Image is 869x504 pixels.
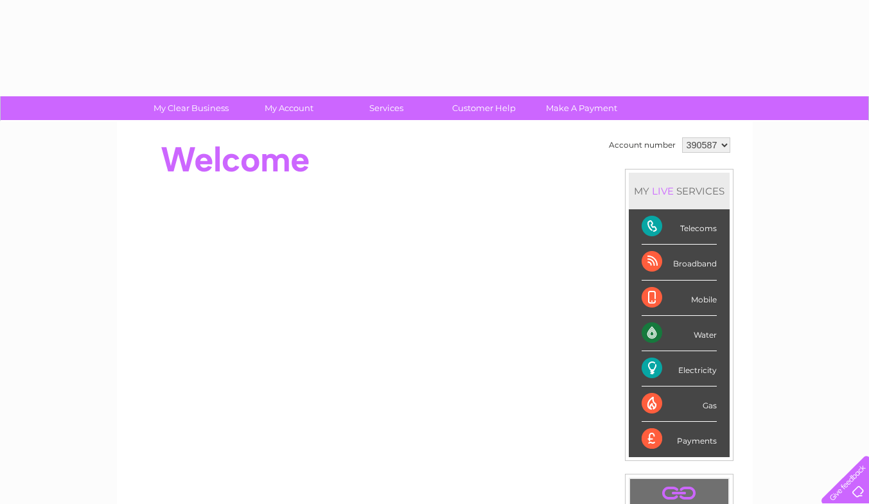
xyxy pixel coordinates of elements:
[629,173,730,209] div: MY SERVICES
[642,209,717,245] div: Telecoms
[642,422,717,456] div: Payments
[642,316,717,351] div: Water
[649,185,676,197] div: LIVE
[606,134,679,156] td: Account number
[431,96,537,120] a: Customer Help
[529,96,635,120] a: Make A Payment
[333,96,439,120] a: Services
[138,96,244,120] a: My Clear Business
[236,96,342,120] a: My Account
[642,351,717,387] div: Electricity
[642,387,717,422] div: Gas
[642,281,717,316] div: Mobile
[642,245,717,280] div: Broadband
